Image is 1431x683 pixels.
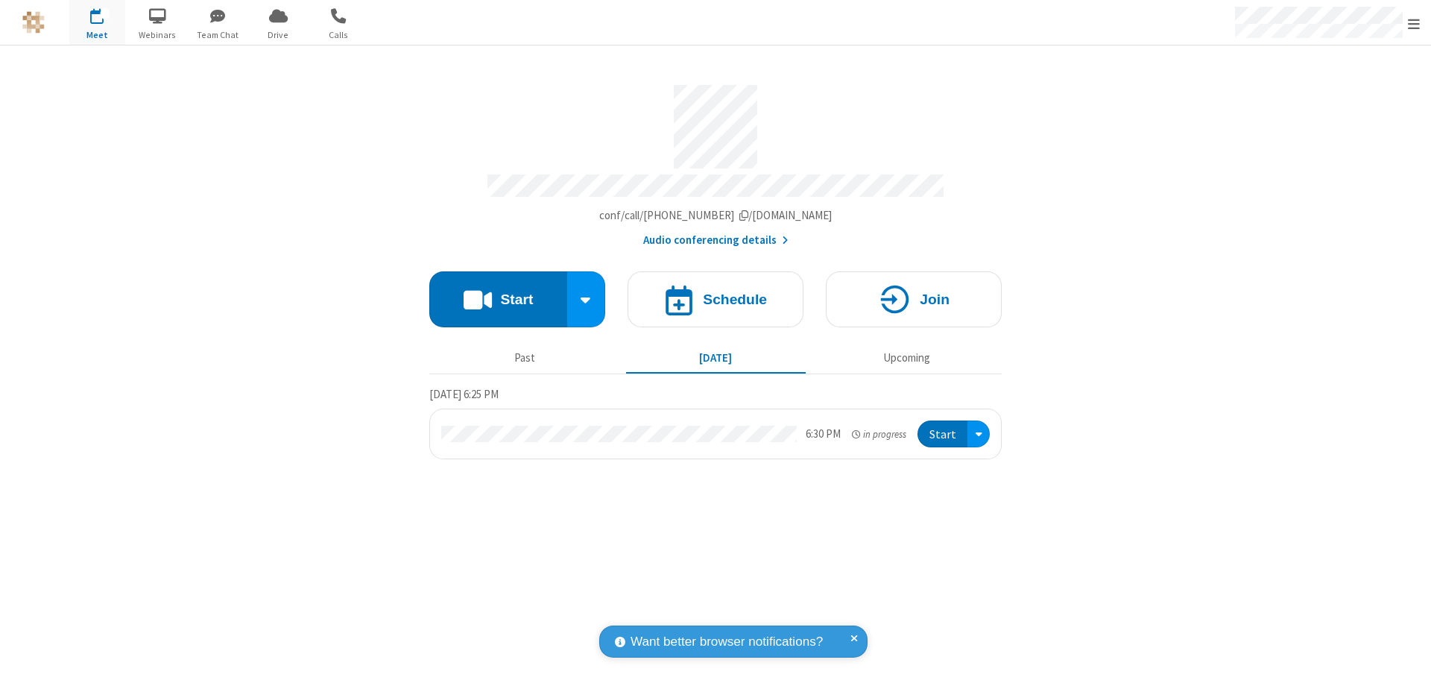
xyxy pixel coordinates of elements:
[631,632,823,652] span: Want better browser notifications?
[567,271,606,327] div: Start conference options
[250,28,306,42] span: Drive
[826,271,1002,327] button: Join
[500,292,533,306] h4: Start
[599,207,833,224] button: Copy my meeting room linkCopy my meeting room link
[817,344,996,372] button: Upcoming
[429,271,567,327] button: Start
[967,421,990,448] div: Open menu
[69,28,125,42] span: Meet
[22,11,45,34] img: QA Selenium DO NOT DELETE OR CHANGE
[628,271,803,327] button: Schedule
[920,292,950,306] h4: Join
[852,427,906,441] em: in progress
[703,292,767,306] h4: Schedule
[626,344,806,372] button: [DATE]
[643,232,789,249] button: Audio conferencing details
[435,344,615,372] button: Past
[917,421,967,448] button: Start
[806,426,841,443] div: 6:30 PM
[429,74,1002,249] section: Account details
[429,387,499,401] span: [DATE] 6:25 PM
[311,28,367,42] span: Calls
[599,208,833,222] span: Copy my meeting room link
[130,28,186,42] span: Webinars
[190,28,246,42] span: Team Chat
[101,8,110,19] div: 1
[429,385,1002,460] section: Today's Meetings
